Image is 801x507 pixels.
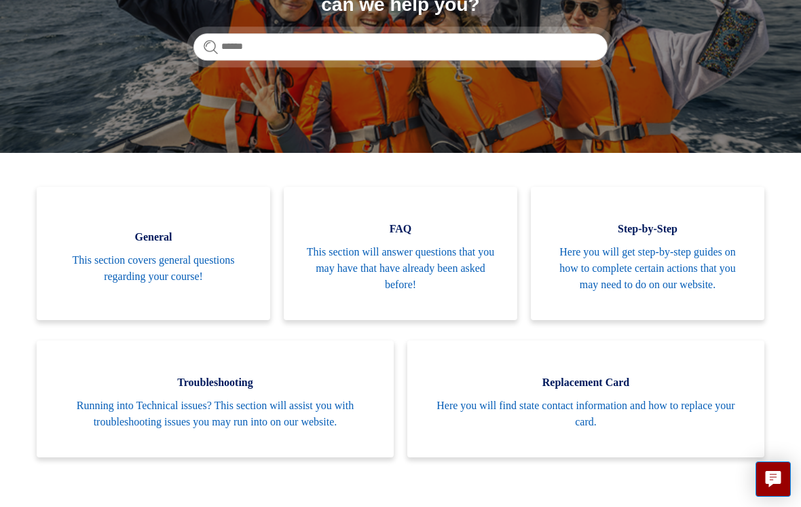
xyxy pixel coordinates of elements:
span: This section covers general questions regarding your course! [57,252,250,285]
span: Here you will get step-by-step guides on how to complete certain actions that you may need to do ... [551,244,744,293]
a: General This section covers general questions regarding your course! [37,187,270,320]
span: Running into Technical issues? This section will assist you with troubleshooting issues you may r... [57,398,373,430]
span: FAQ [304,221,497,237]
a: Troubleshooting Running into Technical issues? This section will assist you with troubleshooting ... [37,340,394,457]
a: FAQ This section will answer questions that you may have that have already been asked before! [284,187,517,320]
span: Replacement Card [428,374,744,391]
span: Here you will find state contact information and how to replace your card. [428,398,744,430]
a: Step-by-Step Here you will get step-by-step guides on how to complete certain actions that you ma... [531,187,764,320]
span: Troubleshooting [57,374,373,391]
input: Search [193,33,608,60]
a: Replacement Card Here you will find state contact information and how to replace your card. [407,340,764,457]
span: This section will answer questions that you may have that have already been asked before! [304,244,497,293]
span: Step-by-Step [551,221,744,237]
span: General [57,229,250,245]
button: Live chat [756,461,791,497]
